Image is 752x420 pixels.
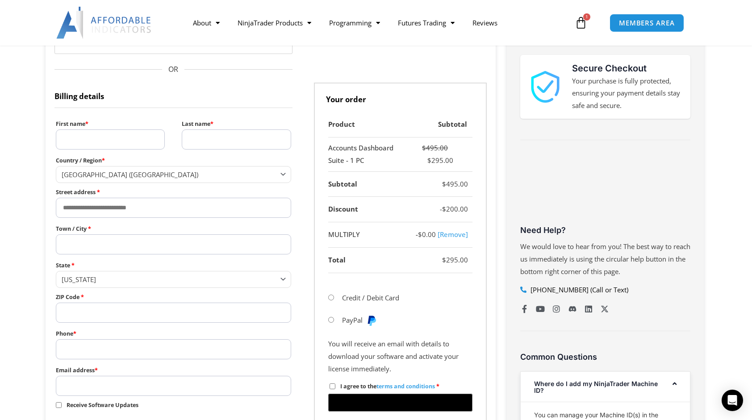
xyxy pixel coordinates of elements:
[328,112,406,137] th: Product
[366,315,377,326] img: PayPal
[572,62,682,75] h3: Secure Checkout
[56,166,291,183] span: Country / Region
[610,14,684,32] a: MEMBERS AREA
[120,25,227,43] button: Buy with GPay
[422,143,448,152] bdi: 495.00
[418,230,436,239] span: 0.00
[328,394,472,412] button: Buy with GPay
[56,402,62,408] input: Receive Software Updates
[619,20,675,26] span: MEMBERS AREA
[67,401,138,409] span: Receive Software Updates
[442,255,446,264] span: $
[520,352,690,362] h3: Common Questions
[389,12,464,33] a: Futures Trading
[328,338,472,375] p: You will receive an email with details to download your software and activate your license immedi...
[722,390,743,411] div: Open Intercom Messenger
[534,380,658,394] a: Where do I add my NinjaTrader Machine ID?
[464,12,506,33] a: Reviews
[328,197,406,222] th: Discount
[442,179,446,188] span: $
[442,255,468,264] bdi: 295.00
[406,222,472,248] td: -
[422,143,426,152] span: $
[440,204,442,213] span: -
[56,271,291,287] span: State
[56,291,291,303] label: ZIP Code
[56,155,291,166] label: Country / Region
[427,156,453,165] bdi: 295.00
[54,83,292,108] h3: Billing details
[376,383,435,390] a: terms and conditions
[56,118,165,129] label: First name
[182,118,291,129] label: Last name
[342,316,377,324] label: PayPal
[442,179,468,188] bdi: 495.00
[56,328,291,339] label: Phone
[442,204,468,213] bdi: 200.00
[520,156,690,223] iframe: Customer reviews powered by Trustpilot
[342,293,399,302] label: Credit / Debit Card
[583,13,590,21] span: 1
[330,383,335,389] input: I agree to theterms and conditions *
[561,10,601,36] a: 1
[56,223,291,234] label: Town / City
[328,255,346,264] strong: Total
[184,12,572,33] nav: Menu
[56,260,291,271] label: State
[184,12,229,33] a: About
[62,170,277,179] span: United States (US)
[56,7,152,39] img: LogoAI | Affordable Indicators – NinjaTrader
[521,372,690,402] div: Where do I add my NinjaTrader Machine ID?
[520,242,690,276] span: We would love to hear from you! The best way to reach us immediately is using the circular help b...
[528,284,628,296] span: [PHONE_NUMBER] (Call or Text)
[56,365,291,376] label: Email address
[529,71,561,103] img: 1000913 | Affordable Indicators – NinjaTrader
[229,12,320,33] a: NinjaTrader Products
[436,383,439,390] abbr: required
[442,204,446,213] span: $
[438,230,468,239] a: Remove multiply coupon
[328,222,406,248] th: MULTIPLY
[54,63,292,76] span: OR
[418,230,422,239] span: $
[320,12,389,33] a: Programming
[520,225,690,235] h3: Need Help?
[314,83,487,112] h3: Your order
[340,383,435,390] span: I agree to the
[62,275,277,284] span: Georgia
[406,112,472,137] th: Subtotal
[56,187,291,198] label: Street address
[328,179,357,188] strong: Subtotal
[427,156,431,165] span: $
[328,137,406,172] td: Accounts Dashboard Suite - 1 PC
[572,75,682,112] p: Your purchase is fully protected, ensuring your payment details stay safe and secure.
